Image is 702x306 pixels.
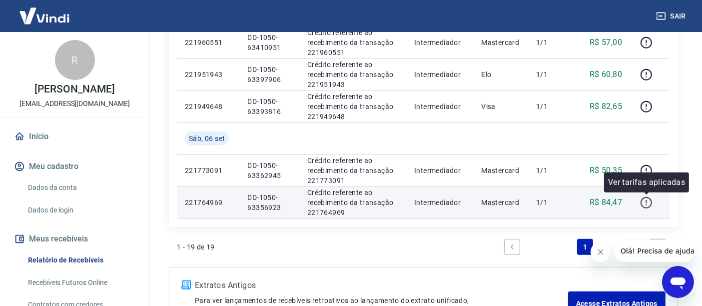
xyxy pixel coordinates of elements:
p: Intermediador [414,37,465,47]
p: 221951943 [185,69,231,79]
a: Next page [650,239,666,255]
p: Intermediador [414,101,465,111]
p: Crédito referente ao recebimento da transação 221773091 [307,155,398,185]
p: Mastercard [481,37,520,47]
p: Intermediador [414,165,465,175]
p: DD-1050-63393816 [247,96,291,116]
p: DD-1050-63397906 [247,64,291,84]
p: 221773091 [185,165,231,175]
p: Visa [481,101,520,111]
p: 221949648 [185,101,231,111]
p: Extratos Antigos [195,279,568,291]
p: 1 - 19 de 19 [177,242,215,252]
p: 1/1 [536,165,566,175]
a: Page 1 is your current page [577,239,593,255]
p: 221960551 [185,37,231,47]
p: 1/1 [536,101,566,111]
p: R$ 82,65 [590,100,622,112]
p: Ver tarifas aplicadas [608,176,685,188]
a: Dados de login [24,200,137,220]
ul: Pagination [500,235,670,259]
p: Intermediador [414,197,465,207]
p: Elo [481,69,520,79]
p: 1/1 [536,197,566,207]
p: [EMAIL_ADDRESS][DOMAIN_NAME] [19,98,130,109]
p: R$ 60,80 [590,68,622,80]
img: ícone [181,280,191,289]
p: 1/1 [536,69,566,79]
p: Mastercard [481,165,520,175]
img: Vindi [12,0,77,31]
p: DD-1050-63410951 [247,32,291,52]
button: Meus recebíveis [12,228,137,250]
a: Relatório de Recebíveis [24,250,137,270]
span: Sáb, 06 set [189,133,225,143]
p: DD-1050-63362945 [247,160,291,180]
p: [PERSON_NAME] [34,84,114,94]
button: Meu cadastro [12,155,137,177]
p: Mastercard [481,197,520,207]
p: R$ 84,47 [590,196,622,208]
p: R$ 50,35 [590,164,622,176]
p: 1/1 [536,37,566,47]
p: Crédito referente ao recebimento da transação 221951943 [307,59,398,89]
iframe: Mensagem da empresa [615,240,694,262]
iframe: Fechar mensagem [591,242,611,262]
iframe: Botão para abrir a janela de mensagens [662,266,694,298]
a: Dados da conta [24,177,137,198]
button: Sair [654,7,690,25]
p: 221764969 [185,197,231,207]
div: R [55,40,95,80]
p: Crédito referente ao recebimento da transação 221949648 [307,91,398,121]
p: Crédito referente ao recebimento da transação 221960551 [307,27,398,57]
p: Crédito referente ao recebimento da transação 221764969 [307,187,398,217]
a: Recebíveis Futuros Online [24,272,137,293]
p: DD-1050-63356923 [247,192,291,212]
a: Previous page [504,239,520,255]
span: Olá! Precisa de ajuda? [6,7,84,15]
a: Início [12,125,137,147]
p: R$ 57,00 [590,36,622,48]
p: Intermediador [414,69,465,79]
